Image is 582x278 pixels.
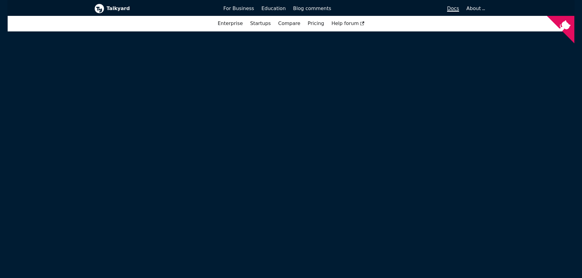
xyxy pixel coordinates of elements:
[304,18,328,29] a: Pricing
[467,5,484,11] a: About
[335,3,463,14] a: Docs
[278,20,300,26] a: Compare
[328,18,368,29] a: Help forum
[247,18,275,29] a: Startups
[214,18,246,29] a: Enterprise
[107,5,215,13] b: Talkyard
[94,4,215,13] a: Talkyard logoTalkyard
[447,5,459,11] span: Docs
[220,3,258,14] a: For Business
[289,3,335,14] a: Blog comments
[293,5,331,11] span: Blog comments
[94,4,104,13] img: Talkyard logo
[258,3,290,14] a: Education
[331,20,364,26] span: Help forum
[223,5,254,11] span: For Business
[262,5,286,11] span: Education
